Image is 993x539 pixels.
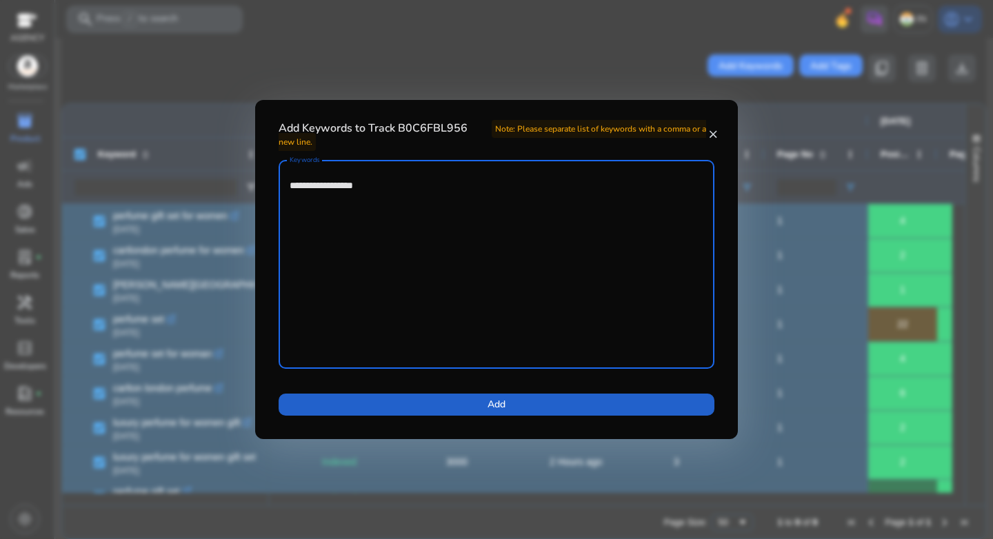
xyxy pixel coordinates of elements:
[290,155,320,165] mat-label: Keywords
[279,120,706,151] span: Note: Please separate list of keywords with a comma or a new line.
[279,122,707,148] h4: Add Keywords to Track B0C6FBL956
[707,128,719,141] mat-icon: close
[488,397,505,411] span: Add
[279,394,714,416] button: Add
